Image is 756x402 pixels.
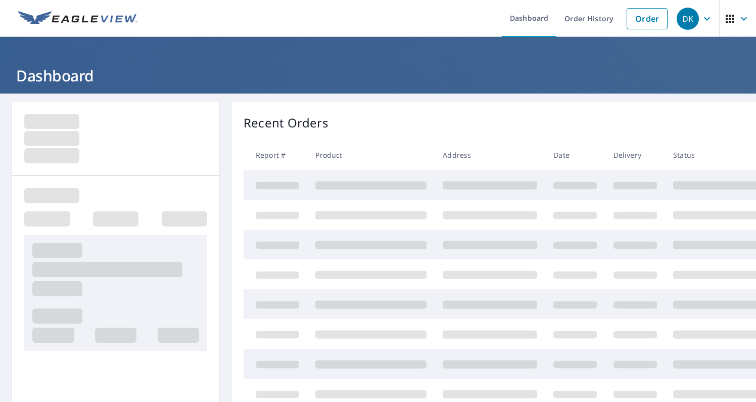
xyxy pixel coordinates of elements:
p: Recent Orders [244,114,328,132]
th: Report # [244,140,307,170]
th: Address [435,140,545,170]
div: DK [677,8,699,30]
th: Delivery [605,140,665,170]
h1: Dashboard [12,65,744,86]
th: Date [545,140,605,170]
a: Order [627,8,668,29]
th: Product [307,140,435,170]
img: EV Logo [18,11,137,26]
